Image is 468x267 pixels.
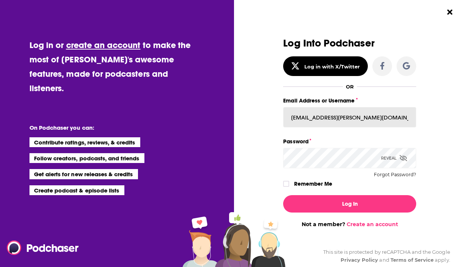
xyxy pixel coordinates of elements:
[391,257,434,263] a: Terms of Service
[294,179,332,189] label: Remember Me
[283,221,416,228] div: Not a member?
[283,56,368,76] button: Log in with X/Twitter
[29,185,124,195] li: Create podcast & episode lists
[443,5,457,19] button: Close Button
[29,124,181,131] li: On Podchaser you can:
[283,137,416,146] label: Password
[7,241,73,255] a: Podchaser - Follow, Share and Rate Podcasts
[317,248,450,264] div: This site is protected by reCAPTCHA and the Google and apply.
[381,148,407,168] div: Reveal
[7,241,79,255] img: Podchaser - Follow, Share and Rate Podcasts
[29,169,138,179] li: Get alerts for new releases & credits
[283,96,416,106] label: Email Address or Username
[29,153,145,163] li: Follow creators, podcasts, and friends
[283,195,416,213] button: Log In
[304,64,360,70] div: Log in with X/Twitter
[341,257,378,263] a: Privacy Policy
[346,84,354,90] div: OR
[29,137,141,147] li: Contribute ratings, reviews, & credits
[283,107,416,127] input: Email Address or Username
[66,40,141,50] a: create an account
[347,221,398,228] a: Create an account
[374,172,416,177] button: Forgot Password?
[283,38,416,49] h3: Log Into Podchaser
